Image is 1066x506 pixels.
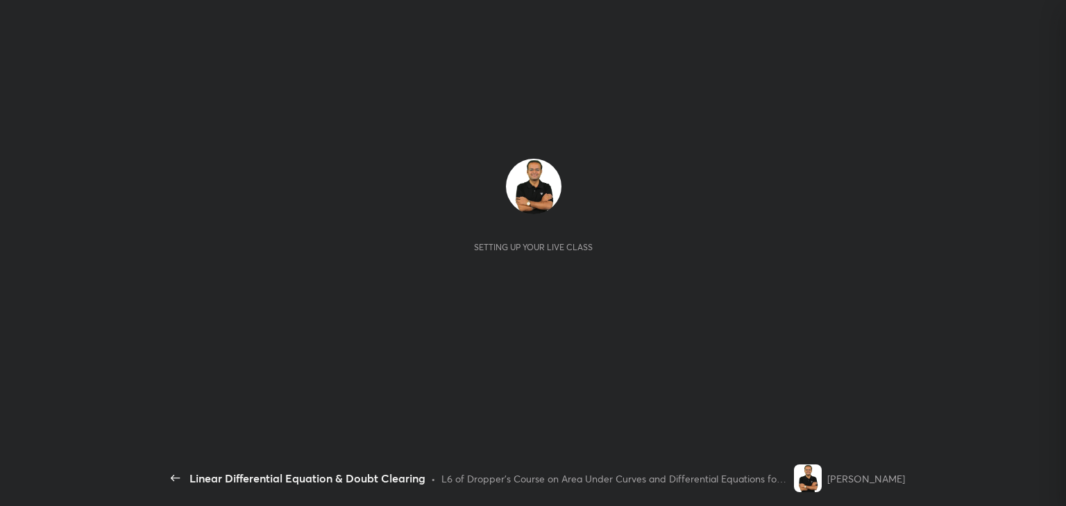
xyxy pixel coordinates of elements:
div: L6 of Dropper's Course on Area Under Curves and Differential Equations for JEE 2026 [441,471,788,486]
div: [PERSON_NAME] [827,471,905,486]
img: fe4b8a03a1bf418596e07c738c76a6a1.jpg [794,464,822,492]
div: • [431,471,436,486]
img: fe4b8a03a1bf418596e07c738c76a6a1.jpg [506,159,561,214]
div: Linear Differential Equation & Doubt Clearing [189,470,425,487]
div: Setting up your live class [474,242,593,252]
